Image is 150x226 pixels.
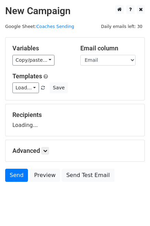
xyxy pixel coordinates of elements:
[5,169,28,182] a: Send
[30,169,60,182] a: Preview
[99,23,145,30] span: Daily emails left: 30
[12,55,54,66] a: Copy/paste...
[36,24,74,29] a: Coaches Sending
[12,45,70,52] h5: Variables
[62,169,114,182] a: Send Test Email
[12,111,138,119] h5: Recipients
[12,111,138,129] div: Loading...
[50,82,68,93] button: Save
[80,45,138,52] h5: Email column
[12,147,138,155] h5: Advanced
[12,72,42,80] a: Templates
[5,5,145,17] h2: New Campaign
[12,82,39,93] a: Load...
[5,24,74,29] small: Google Sheet:
[99,24,145,29] a: Daily emails left: 30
